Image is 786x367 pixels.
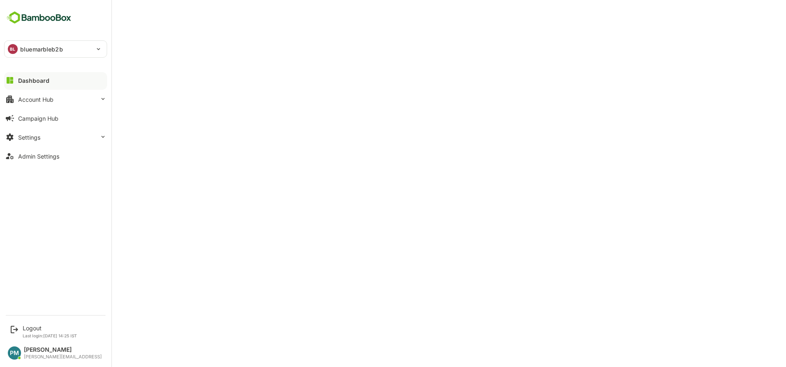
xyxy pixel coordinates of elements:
[8,44,18,54] div: BL
[4,148,107,164] button: Admin Settings
[23,325,77,332] div: Logout
[24,354,102,360] div: [PERSON_NAME][EMAIL_ADDRESS]
[18,134,40,141] div: Settings
[4,10,74,26] img: BambooboxFullLogoMark.5f36c76dfaba33ec1ec1367b70bb1252.svg
[20,45,63,54] p: bluemarbleb2b
[4,91,107,108] button: Account Hub
[8,346,21,360] div: PM
[5,41,107,57] div: BLbluemarbleb2b
[24,346,102,353] div: [PERSON_NAME]
[4,110,107,126] button: Campaign Hub
[4,72,107,89] button: Dashboard
[18,77,49,84] div: Dashboard
[4,129,107,145] button: Settings
[18,96,54,103] div: Account Hub
[18,153,59,160] div: Admin Settings
[23,333,77,338] p: Last login: [DATE] 14:25 IST
[18,115,58,122] div: Campaign Hub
